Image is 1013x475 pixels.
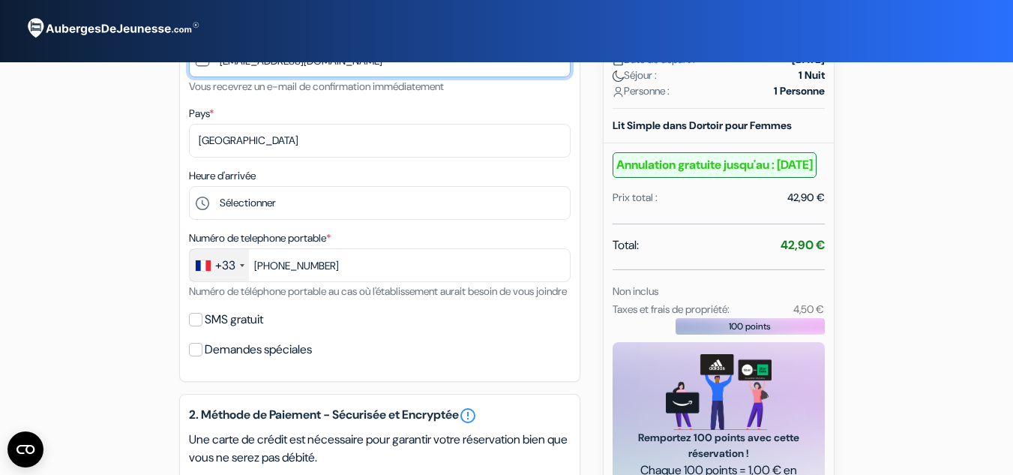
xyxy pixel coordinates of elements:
[631,430,807,461] span: Remportez 100 points avec cette réservation !
[666,354,772,430] img: gift_card_hero_new.png
[190,249,249,281] div: France: +33
[189,431,571,467] p: Une carte de crédit est nécessaire pour garantir votre réservation bien que vous ne serez pas déb...
[774,83,825,99] strong: 1 Personne
[613,190,658,206] div: Prix total :
[613,236,639,254] span: Total:
[205,339,312,360] label: Demandes spéciales
[729,320,771,333] span: 100 points
[189,407,571,425] h5: 2. Méthode de Paiement - Sécurisée et Encryptée
[189,80,444,93] small: Vous recevrez un e-mail de confirmation immédiatement
[18,8,205,49] img: AubergesDeJeunesse.com
[205,309,263,330] label: SMS gratuit
[189,284,567,298] small: Numéro de téléphone portable au cas où l'établissement aurait besoin de vous joindre
[781,237,825,253] strong: 42,90 €
[7,431,43,467] button: CMP-Widget öffnen
[189,106,214,122] label: Pays
[613,71,624,82] img: moon.svg
[215,257,235,275] div: +33
[189,248,571,282] input: 6 12 34 56 78
[613,119,792,132] b: Lit Simple dans Dortoir pour Femmes
[799,68,825,83] strong: 1 Nuit
[189,168,256,184] label: Heure d'arrivée
[189,230,331,246] label: Numéro de telephone portable
[613,83,670,99] span: Personne :
[613,152,817,178] b: Annulation gratuite jusqu'au : [DATE]
[613,86,624,98] img: user_icon.svg
[613,68,657,83] span: Séjour :
[613,284,658,298] small: Non inclus
[793,302,824,316] small: 4,50 €
[787,190,825,206] div: 42,90 €
[459,407,477,425] a: error_outline
[613,302,730,316] small: Taxes et frais de propriété:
